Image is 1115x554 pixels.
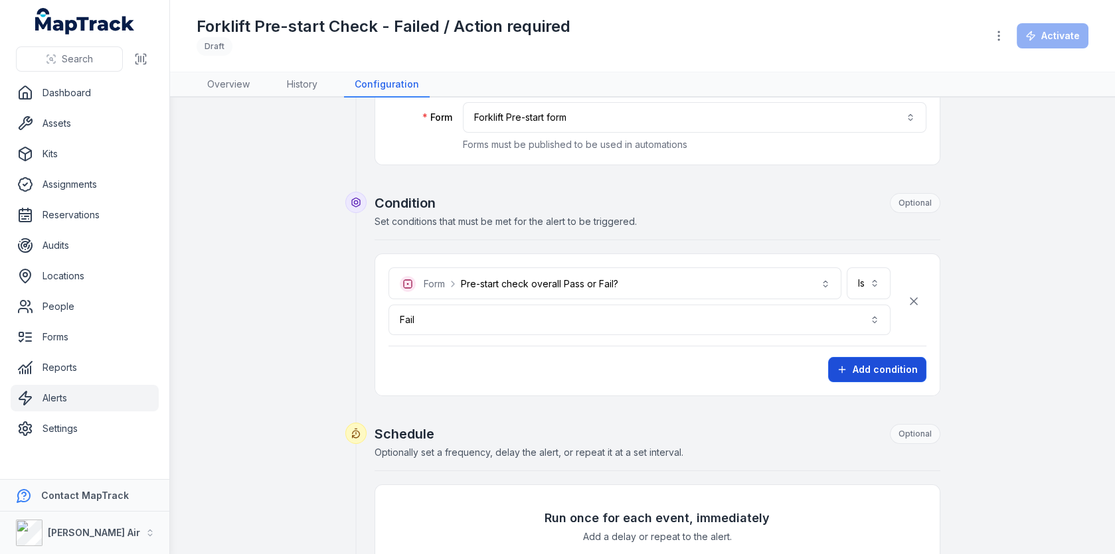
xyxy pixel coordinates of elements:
[890,193,940,213] div: Optional
[375,193,940,213] h2: Condition
[11,293,159,320] a: People
[545,509,770,527] h3: Run once for each event, immediately
[375,447,683,458] span: Optionally set a frequency, delay the alert, or repeat it at a set interval.
[11,324,159,350] a: Forms
[48,527,140,538] strong: [PERSON_NAME] Air
[344,72,430,98] a: Configuration
[11,354,159,381] a: Reports
[197,37,232,56] div: Draft
[11,141,159,167] a: Kits
[11,110,159,137] a: Assets
[388,305,891,335] button: Fail
[463,138,926,151] p: Forms must be published to be used in automations
[388,267,841,299] button: FormPre-start check overall Pass or Fail?
[463,102,926,133] button: Forklift Pre-start form
[847,267,891,299] button: Is
[11,202,159,228] a: Reservations
[197,72,260,98] a: Overview
[11,263,159,289] a: Locations
[890,424,940,444] div: Optional
[375,216,637,227] span: Set conditions that must be met for the alert to be triggered.
[62,52,93,66] span: Search
[197,16,570,37] h1: Forklift Pre-start Check - Failed / Action required
[11,171,159,198] a: Assignments
[828,357,926,382] button: Add condition
[11,385,159,411] a: Alerts
[11,232,159,259] a: Audits
[11,415,159,442] a: Settings
[11,80,159,106] a: Dashboard
[276,72,328,98] a: History
[35,8,135,35] a: MapTrack
[388,111,452,124] label: Form
[16,46,123,72] button: Search
[583,530,732,543] span: Add a delay or repeat to the alert.
[375,424,940,444] h2: Schedule
[41,490,129,501] strong: Contact MapTrack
